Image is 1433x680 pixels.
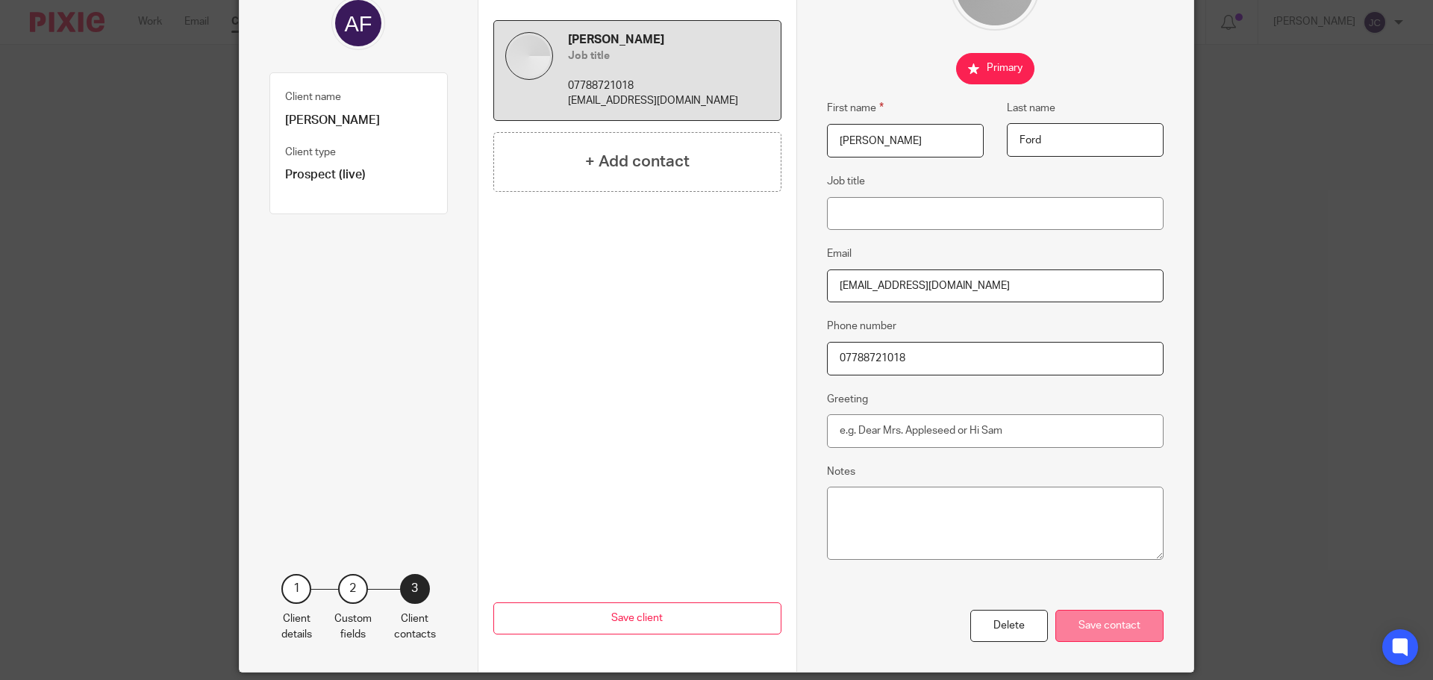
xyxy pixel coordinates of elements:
[827,246,852,261] label: Email
[568,78,769,93] p: 07788721018
[827,174,865,189] label: Job title
[585,150,690,173] h4: + Add contact
[285,90,341,105] label: Client name
[505,32,553,80] img: default.jpg
[285,167,432,183] p: Prospect (live)
[827,464,855,479] label: Notes
[338,574,368,604] div: 2
[568,93,769,108] p: [EMAIL_ADDRESS][DOMAIN_NAME]
[281,574,311,604] div: 1
[970,610,1048,642] div: Delete
[493,602,781,634] button: Save client
[827,99,884,116] label: First name
[568,32,769,48] h4: [PERSON_NAME]
[827,392,868,407] label: Greeting
[827,319,896,334] label: Phone number
[285,113,432,128] p: [PERSON_NAME]
[1007,101,1055,116] label: Last name
[334,611,372,642] p: Custom fields
[827,414,1164,448] input: e.g. Dear Mrs. Appleseed or Hi Sam
[285,145,336,160] label: Client type
[1055,610,1164,642] div: Save contact
[400,574,430,604] div: 3
[394,611,436,642] p: Client contacts
[281,611,312,642] p: Client details
[568,49,769,63] h5: Job title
